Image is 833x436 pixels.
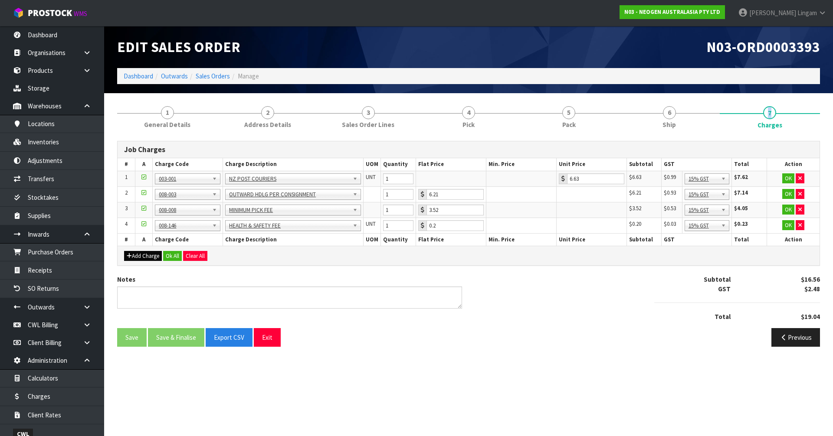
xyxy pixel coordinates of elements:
[366,173,376,181] span: UNT
[689,174,718,184] span: 15% GST
[383,220,413,231] input: Quanity
[383,205,413,215] input: Quanity
[629,205,641,212] span: $3.52
[161,72,188,80] a: Outwards
[664,205,676,212] span: $0.53
[626,233,662,246] th: Subtotal
[223,233,364,246] th: Charge Description
[562,120,576,129] span: Pack
[715,312,731,321] strong: Total
[153,233,223,246] th: Charge Code
[244,120,291,129] span: Address Details
[363,233,380,246] th: UOM
[254,328,281,347] button: Exit
[629,173,641,181] span: $6.63
[567,173,624,184] input: Per Unit
[135,158,152,171] th: A
[124,251,162,261] button: Add Charge
[662,233,732,246] th: GST
[118,158,135,171] th: #
[486,158,556,171] th: Min. Price
[689,221,718,231] span: 15% GST
[416,158,486,171] th: Flat Price
[629,220,641,228] span: $0.20
[196,72,230,80] a: Sales Orders
[462,120,475,129] span: Pick
[556,233,626,246] th: Unit Price
[801,275,820,283] strong: $16.56
[28,7,72,19] span: ProStock
[144,120,190,129] span: General Details
[223,158,364,171] th: Charge Description
[734,173,748,181] strong: $7.62
[706,38,820,56] span: N03-ORD0003393
[462,106,475,119] span: 4
[124,72,153,80] a: Dashboard
[362,106,375,119] span: 3
[758,120,782,130] span: Charges
[663,106,676,119] span: 6
[689,189,718,200] span: 15% GST
[238,72,259,80] span: Manage
[118,171,135,186] td: 1
[13,7,24,18] img: cube-alt.png
[763,106,776,119] span: 7
[118,186,135,202] td: 2
[206,328,253,347] button: Export CSV
[161,106,174,119] span: 1
[117,134,820,353] span: Charges
[118,218,135,233] td: 4
[148,328,204,347] button: Save & Finalise
[229,205,349,215] span: MINIMUM PICK FEE
[801,312,820,321] strong: $19.04
[342,120,394,129] span: Sales Order Lines
[664,220,676,228] span: $0.03
[732,158,767,171] th: Total
[153,158,223,171] th: Charge Code
[229,189,349,200] span: OUTWARD HDLG PER CONSIGNMENT
[771,328,820,347] button: Previous
[135,233,152,246] th: A
[159,189,209,200] span: 008-003
[620,5,725,19] a: N03 - NEOGEN AUSTRALASIA PTY LTD
[381,158,416,171] th: Quantity
[629,189,641,196] span: $6.21
[782,205,794,215] button: OK
[734,205,748,212] strong: $4.05
[363,158,380,171] th: UOM
[767,158,820,171] th: Action
[117,38,240,56] span: Edit Sales Order
[662,158,732,171] th: GST
[366,220,376,228] span: UNT
[159,174,209,184] span: 003-001
[159,221,209,231] span: 008-146
[782,189,794,199] button: OK
[804,285,820,293] strong: $2.48
[426,220,484,231] input: Base
[782,220,794,231] button: OK
[426,205,484,215] input: Base
[159,205,209,215] span: 008-008
[383,189,413,200] input: Quanity
[183,251,207,261] button: Clear All
[117,275,135,284] label: Notes
[562,106,575,119] span: 5
[381,233,416,246] th: Quantity
[734,220,748,228] strong: $0.23
[626,158,662,171] th: Subtotal
[797,9,817,17] span: Lingam
[704,275,731,283] strong: Subtotal
[229,221,349,231] span: HEALTH & SAFETY FEE
[426,189,484,200] input: Base
[118,233,135,246] th: #
[732,233,767,246] th: Total
[782,173,794,184] button: OK
[664,189,676,196] span: $0.93
[556,158,626,171] th: Unit Price
[624,8,720,16] strong: N03 - NEOGEN AUSTRALASIA PTY LTD
[767,233,820,246] th: Action
[416,233,486,246] th: Flat Price
[261,106,274,119] span: 2
[118,202,135,218] td: 3
[718,285,731,293] strong: GST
